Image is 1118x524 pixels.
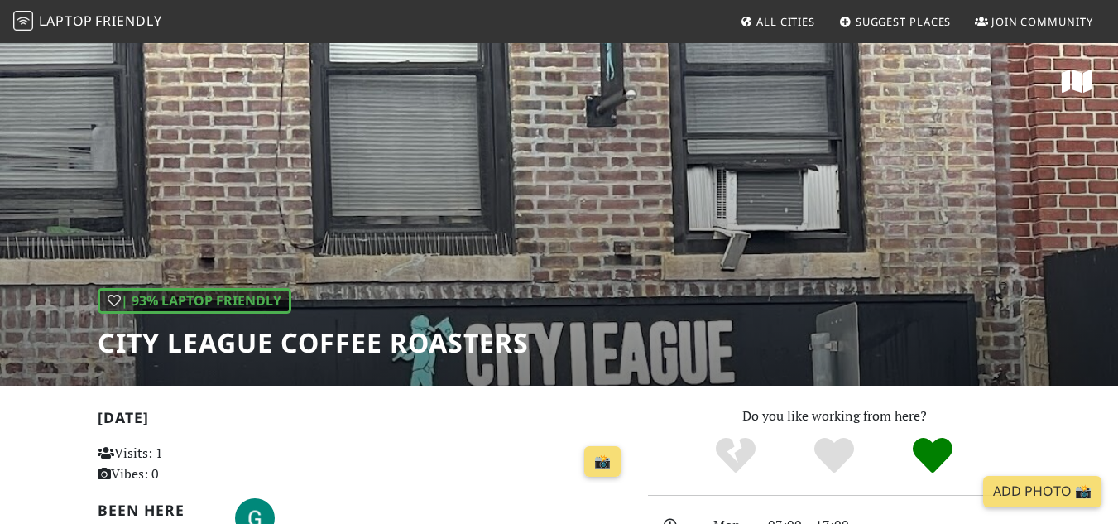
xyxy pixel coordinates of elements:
[883,435,981,477] div: Definitely!
[13,11,33,31] img: LaptopFriendly
[98,288,291,315] div: | 93% Laptop Friendly
[98,502,215,519] h2: Been here
[733,7,822,36] a: All Cities
[687,435,785,477] div: No
[648,406,1021,427] p: Do you like working from here?
[95,12,161,30] span: Friendly
[991,14,1093,29] span: Join Community
[833,7,958,36] a: Suggest Places
[785,435,884,477] div: Yes
[98,327,529,358] h1: City League Coffee Roasters
[98,409,628,433] h2: [DATE]
[13,7,162,36] a: LaptopFriendly LaptopFriendly
[856,14,952,29] span: Suggest Places
[968,7,1100,36] a: Join Community
[39,12,93,30] span: Laptop
[98,443,262,485] p: Visits: 1 Vibes: 0
[584,446,621,478] a: 📸
[983,476,1101,507] a: Add Photo 📸
[756,14,815,29] span: All Cities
